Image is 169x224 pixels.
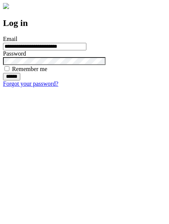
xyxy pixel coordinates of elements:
[3,80,58,87] a: Forgot your password?
[3,50,26,57] label: Password
[3,18,166,28] h2: Log in
[3,3,9,9] img: logo-4e3dc11c47720685a147b03b5a06dd966a58ff35d612b21f08c02c0306f2b779.png
[12,66,47,72] label: Remember me
[3,36,17,42] label: Email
